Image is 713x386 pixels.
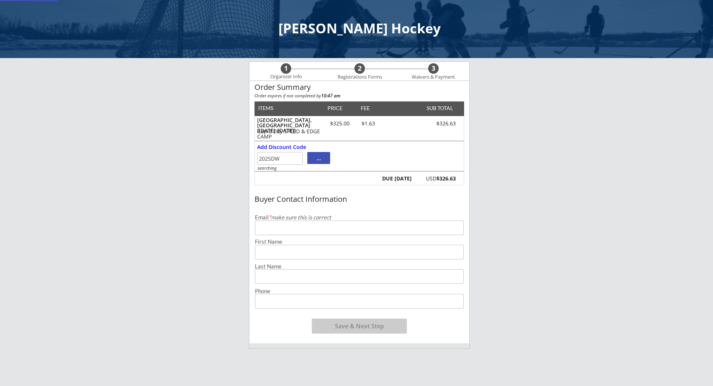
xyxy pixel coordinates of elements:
[354,64,365,73] div: 2
[414,121,456,126] div: $326.63
[255,195,464,203] div: Buyer Contact Information
[255,94,464,98] div: Order expires if not completed by
[321,92,340,99] strong: 10:47 am
[381,176,412,181] div: DUE [DATE]
[255,239,464,244] div: First Name
[356,106,375,111] div: FEE
[324,121,356,126] div: $325.00
[255,264,464,269] div: Last Name
[265,74,307,80] div: Organizer Info
[307,152,330,164] button: ...
[424,106,453,111] div: SUB TOTAL
[258,165,364,171] div: searching
[258,106,285,111] div: ITEMS
[281,64,291,73] div: 1
[257,118,320,133] div: [GEOGRAPHIC_DATA], [GEOGRAPHIC_DATA] ([DATE]-[DATE])
[269,214,331,221] em: make sure this is correct
[255,215,464,220] div: Email
[408,74,459,80] div: Waivers & Payment
[324,106,346,111] div: PRICE
[255,83,464,91] div: Order Summary
[7,22,711,35] div: [PERSON_NAME] Hockey
[257,152,303,165] input: Type code...
[255,288,464,294] div: Phone
[428,64,439,73] div: 3
[257,145,307,150] div: Add Discount Code
[436,175,456,182] strong: $326.63
[416,176,456,181] div: USD
[356,121,381,126] div: $1.63
[257,129,320,139] div: Rapid City SPEED & EDGE CAMP
[312,319,407,334] button: Save & Next Step
[334,74,386,80] div: Registrations Forms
